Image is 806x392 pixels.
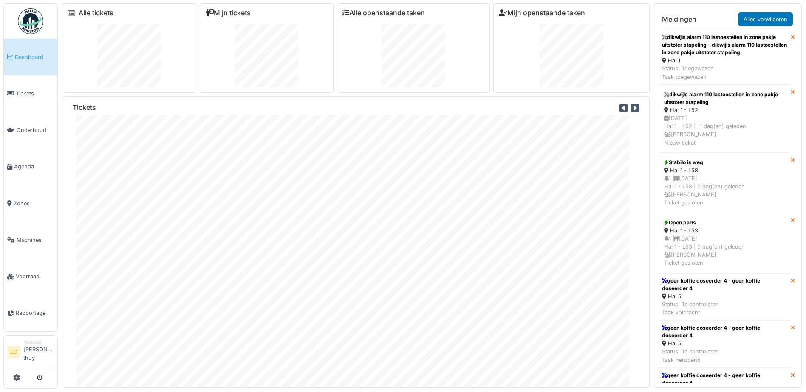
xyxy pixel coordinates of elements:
[662,34,787,56] div: dikwijls alarm 110 lastoestellen in zone pakje uitstoter stapeling - dikwijls alarm 110 lastoeste...
[664,235,785,267] div: 1 | [DATE] Hal 1 - L53 | 0 dag(en) geleden [PERSON_NAME] Ticket gesloten
[17,236,54,244] span: Machines
[662,277,787,292] div: geen koffie doseerder 4 - geen koffie doseerder 4
[659,320,791,368] a: geen koffie doseerder 4 - geen koffie doseerder 4 Hal 5 Status: Te controlerenTaak heropend
[4,295,57,331] a: Rapportage
[4,148,57,185] a: Agenda
[73,104,96,112] h6: Tickets
[7,346,20,358] li: LC
[23,339,54,345] div: Manager
[4,258,57,295] a: Voorraad
[659,273,791,321] a: geen koffie doseerder 4 - geen koffie doseerder 4 Hal 5 Status: Te controlerenTaak volbracht
[4,221,57,258] a: Machines
[662,56,787,64] div: Hal 1
[662,300,787,316] div: Status: Te controleren Taak volbracht
[18,8,43,34] img: Badge_color-CXgf-gQk.svg
[664,114,785,147] div: [DATE] Hal 1 - L52 | -1 dag(en) geleden [PERSON_NAME] Nieuw ticket
[4,112,57,148] a: Onderhoud
[664,159,785,166] div: Stabilo is weg
[23,339,54,365] li: [PERSON_NAME] thuy
[14,162,54,171] span: Agenda
[664,106,785,114] div: Hal 1 - L52
[664,227,785,235] div: Hal 1 - L53
[664,166,785,174] div: Hal 1 - L58
[7,339,54,367] a: LC Manager[PERSON_NAME] thuy
[664,219,785,227] div: Open pads
[14,199,54,207] span: Zones
[659,213,791,273] a: Open pads Hal 1 - L53 1 |[DATE]Hal 1 - L53 | 0 dag(en) geleden [PERSON_NAME]Ticket gesloten
[738,12,793,26] a: Alles verwijderen
[79,9,113,17] a: Alle tickets
[4,39,57,75] a: Dashboard
[16,272,54,280] span: Voorraad
[499,9,585,17] a: Mijn openstaande taken
[15,53,54,61] span: Dashboard
[662,292,787,300] div: Hal 5
[659,153,791,213] a: Stabilo is weg Hal 1 - L58 1 |[DATE]Hal 1 - L58 | 0 dag(en) geleden [PERSON_NAME]Ticket gesloten
[205,9,251,17] a: Mijn tickets
[662,339,787,347] div: Hal 5
[662,324,787,339] div: geen koffie doseerder 4 - geen koffie doseerder 4
[659,30,791,85] a: dikwijls alarm 110 lastoestellen in zone pakje uitstoter stapeling - dikwijls alarm 110 lastoeste...
[342,9,425,17] a: Alle openstaande taken
[659,85,791,153] a: dikwijls alarm 110 lastoestellen in zone pakje uitstoter stapeling Hal 1 - L52 [DATE]Hal 1 - L52 ...
[16,90,54,98] span: Tickets
[4,185,57,221] a: Zones
[662,372,787,387] div: geen koffie doseerder 4 - geen koffie doseerder 4
[662,347,787,364] div: Status: Te controleren Taak heropend
[17,126,54,134] span: Onderhoud
[4,75,57,112] a: Tickets
[16,309,54,317] span: Rapportage
[662,15,696,23] h6: Meldingen
[664,174,785,207] div: 1 | [DATE] Hal 1 - L58 | 0 dag(en) geleden [PERSON_NAME] Ticket gesloten
[662,64,787,81] div: Status: Toegewezen Taak toegewezen
[664,91,785,106] div: dikwijls alarm 110 lastoestellen in zone pakje uitstoter stapeling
